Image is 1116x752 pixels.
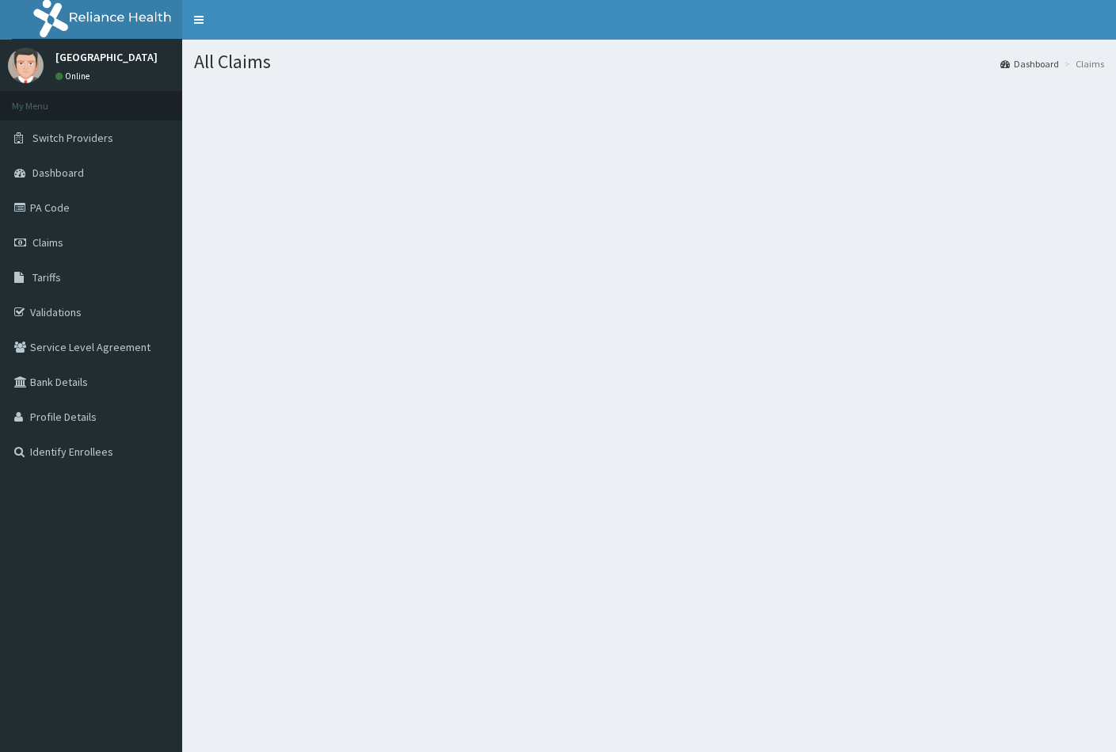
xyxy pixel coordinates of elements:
h1: All Claims [194,52,1104,72]
span: Claims [32,235,63,250]
a: Dashboard [1000,57,1059,71]
span: Tariffs [32,270,61,284]
img: User Image [8,48,44,83]
li: Claims [1061,57,1104,71]
span: Switch Providers [32,131,113,145]
p: [GEOGRAPHIC_DATA] [55,52,158,63]
a: Online [55,71,93,82]
span: Dashboard [32,166,84,180]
